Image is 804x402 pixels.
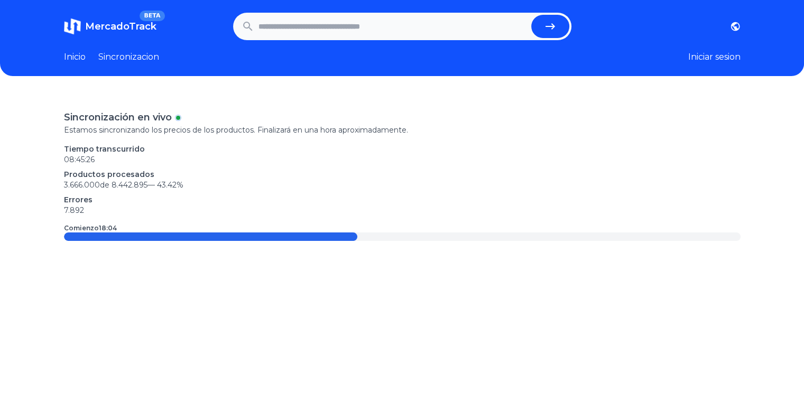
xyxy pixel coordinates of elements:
p: 7.892 [64,205,741,216]
time: 08:45:26 [64,155,95,164]
span: BETA [140,11,164,21]
p: Sincronización en vivo [64,110,172,125]
a: Sincronizacion [98,51,159,63]
p: Tiempo transcurrido [64,144,741,154]
time: 18:04 [99,224,117,232]
a: MercadoTrackBETA [64,18,156,35]
span: MercadoTrack [85,21,156,32]
button: Iniciar sesion [688,51,741,63]
a: Inicio [64,51,86,63]
span: 43.42 % [157,180,183,190]
p: Estamos sincronizando los precios de los productos. Finalizará en una hora aproximadamente. [64,125,741,135]
p: Errores [64,194,741,205]
p: 3.666.000 de 8.442.895 — [64,180,741,190]
p: Comienzo [64,224,117,232]
p: Productos procesados [64,169,741,180]
img: MercadoTrack [64,18,81,35]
